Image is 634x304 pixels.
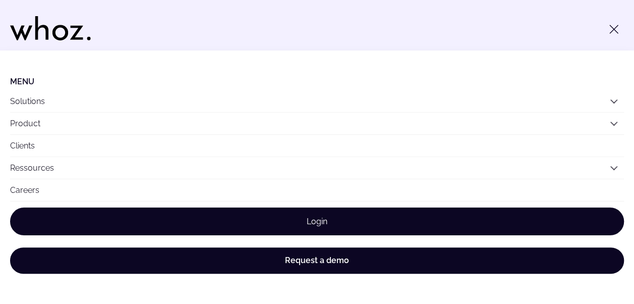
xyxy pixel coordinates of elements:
a: Request a demo [10,247,624,274]
a: Careers [10,179,624,201]
button: Ressources [10,157,624,179]
a: Product [10,119,40,128]
button: Solutions [10,90,624,112]
button: Toggle menu [604,19,624,39]
button: Product [10,113,624,134]
a: Clients [10,135,624,157]
li: Menu [10,77,624,86]
iframe: Chatbot [567,237,620,290]
a: Ressources [10,163,54,173]
a: Login [10,208,624,235]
